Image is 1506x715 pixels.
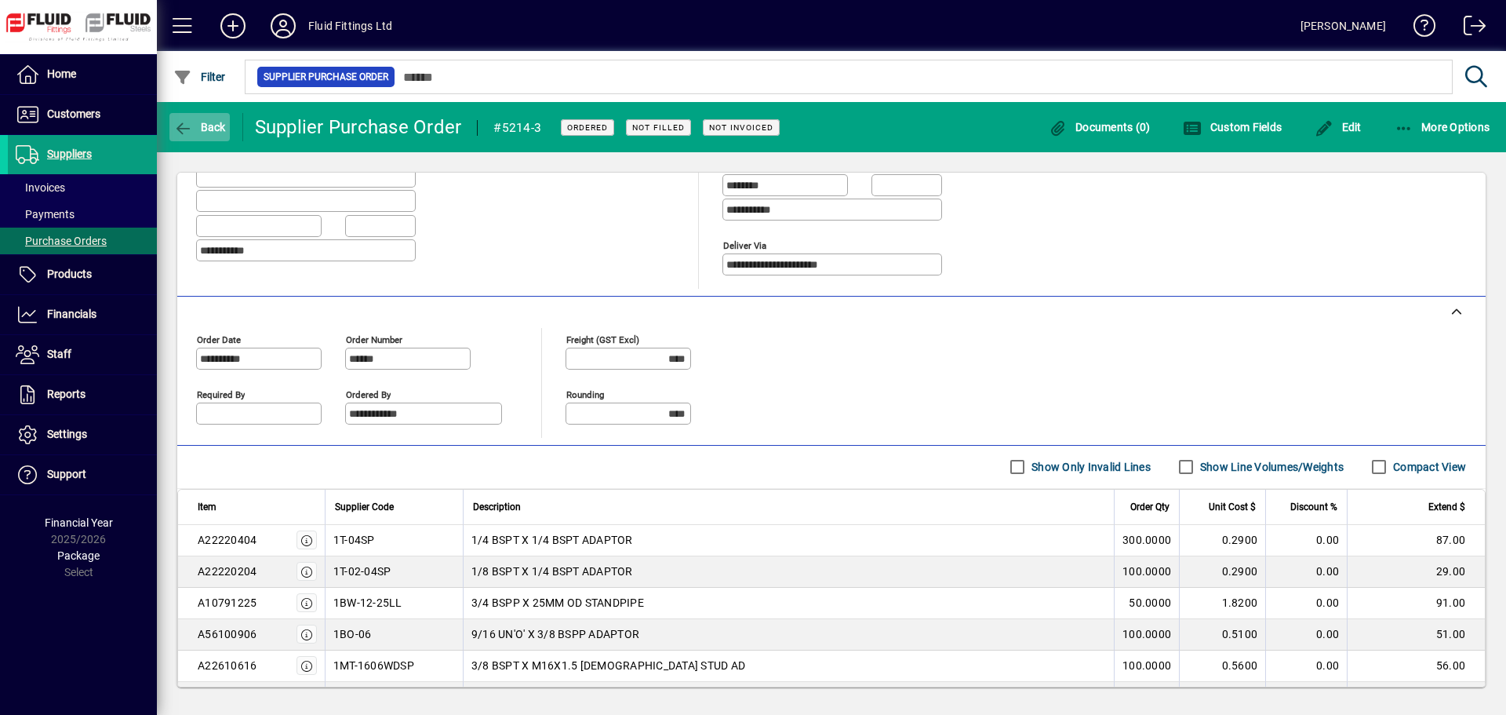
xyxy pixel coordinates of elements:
span: Custom Fields [1183,121,1282,133]
span: Not Filled [632,122,685,133]
a: Knowledge Base [1402,3,1436,54]
div: A10791225 [198,595,256,611]
a: Financials [8,295,157,334]
span: Customers [47,108,100,120]
div: A22610616 [198,658,256,673]
td: 1.8200 [1179,588,1265,619]
td: 0.00 [1265,682,1347,713]
td: 100.0000 [1114,651,1179,682]
span: 3/4 BSPP X 25MM OD STANDPIPE [471,595,644,611]
span: Payments [16,208,75,221]
span: 1/8 BSPT X 1/4 BSPT ADAPTOR [471,564,633,579]
a: Logout [1452,3,1486,54]
td: 1MT-Z006WDSP [325,682,463,713]
mat-label: Freight (GST excl) [566,334,639,345]
span: Package [57,549,100,562]
a: Payments [8,201,157,228]
td: 87.00 [1347,525,1485,556]
span: Financial Year [45,516,113,529]
td: 56.00 [1347,651,1485,682]
td: 0.5600 [1179,651,1265,682]
td: 1MT-1606WDSP [325,651,463,682]
td: 0.5100 [1179,619,1265,651]
span: Staff [47,348,71,360]
a: Purchase Orders [8,228,157,254]
span: Documents (0) [1049,121,1151,133]
span: Description [473,498,521,516]
td: 91.00 [1347,588,1485,619]
span: Edit [1315,121,1362,133]
span: 3/8 BSPT X M16X1.5 [DEMOGRAPHIC_DATA] STUD AD [471,658,745,673]
button: Documents (0) [1045,113,1155,141]
div: Fluid Fittings Ltd [308,13,392,38]
td: 0.2900 [1179,556,1265,588]
span: Settings [47,428,87,440]
td: 1BW-12-25LL [325,588,463,619]
span: Discount % [1290,498,1337,516]
button: Back [169,113,230,141]
div: A56100906 [198,626,256,642]
td: 1T-04SP [325,525,463,556]
td: 300.0000 [1114,525,1179,556]
button: Filter [169,63,230,91]
span: Reports [47,388,85,400]
td: 0.00 [1265,556,1347,588]
a: Support [8,455,157,494]
span: Suppliers [47,148,92,160]
span: 1/4 BSPT X 1/4 BSPT ADAPTOR [471,532,633,548]
mat-label: Deliver via [723,239,766,250]
span: Item [198,498,216,516]
span: Support [47,468,86,480]
span: 9/16 UN'O' X 3/8 BSPP ADAPTOR [471,626,639,642]
a: Invoices [8,174,157,201]
span: Unit Cost $ [1209,498,1256,516]
div: [PERSON_NAME] [1300,13,1386,38]
label: Compact View [1390,459,1466,475]
td: 0.00 [1265,588,1347,619]
mat-label: Ordered by [346,389,391,399]
span: Extend $ [1428,498,1465,516]
span: Ordered [567,122,608,133]
td: 0.2900 [1179,525,1265,556]
a: Home [8,55,157,94]
td: 0.00 [1265,619,1347,651]
span: Not Invoiced [709,122,773,133]
label: Show Only Invalid Lines [1028,459,1151,475]
div: Supplier Purchase Order [255,115,462,140]
a: Settings [8,415,157,454]
button: Edit [1311,113,1366,141]
span: Purchase Orders [16,235,107,247]
mat-label: Order date [197,334,241,345]
td: 0.00 [1265,651,1347,682]
span: Invoices [16,181,65,194]
div: A22220204 [198,564,256,579]
div: A22220404 [198,532,256,548]
mat-label: Order number [346,334,402,345]
td: 1BO-06 [325,619,463,651]
td: 100.0000 [1114,556,1179,588]
td: 29.00 [1347,556,1485,588]
td: 51.00 [1347,619,1485,651]
span: Order Qty [1130,498,1170,516]
label: Show Line Volumes/Weights [1197,459,1344,475]
td: 100.0000 [1114,619,1179,651]
span: Supplier Purchase Order [264,69,388,85]
td: 50.0000 [1114,682,1179,713]
div: #5214-3 [493,115,541,140]
td: 0.8600 [1179,682,1265,713]
a: Products [8,255,157,294]
button: Add [208,12,258,40]
td: 1T-02-04SP [325,556,463,588]
span: Back [173,121,226,133]
button: Profile [258,12,308,40]
span: Filter [173,71,226,83]
span: More Options [1395,121,1490,133]
mat-label: Required by [197,389,245,399]
td: 43.00 [1347,682,1485,713]
button: More Options [1391,113,1494,141]
span: Supplier Code [335,498,394,516]
a: Customers [8,95,157,134]
button: Custom Fields [1179,113,1286,141]
td: 50.0000 [1114,588,1179,619]
td: 0.00 [1265,525,1347,556]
